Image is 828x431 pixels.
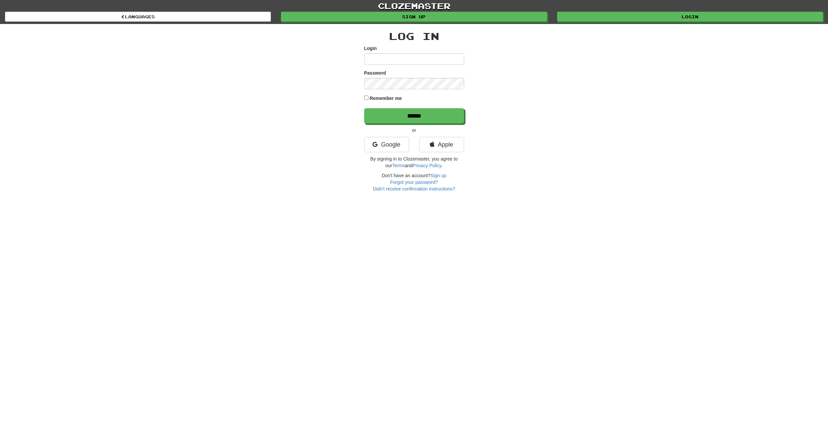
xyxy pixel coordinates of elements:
h2: Log In [364,31,464,42]
a: Terms [392,163,405,168]
a: Sign up [281,12,547,22]
a: Sign up [430,173,446,178]
a: Login [557,12,823,22]
p: or [364,127,464,134]
a: Privacy Policy [413,163,441,168]
label: Password [364,70,386,76]
p: By signing in to Clozemaster, you agree to our and . [364,156,464,169]
a: Apple [419,137,464,152]
a: Languages [5,12,271,22]
a: Forgot your password? [390,180,438,185]
label: Login [364,45,377,52]
label: Remember me [370,95,402,102]
a: Didn't receive confirmation instructions? [373,186,455,192]
a: Google [364,137,409,152]
div: Don't have an account? [364,172,464,192]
